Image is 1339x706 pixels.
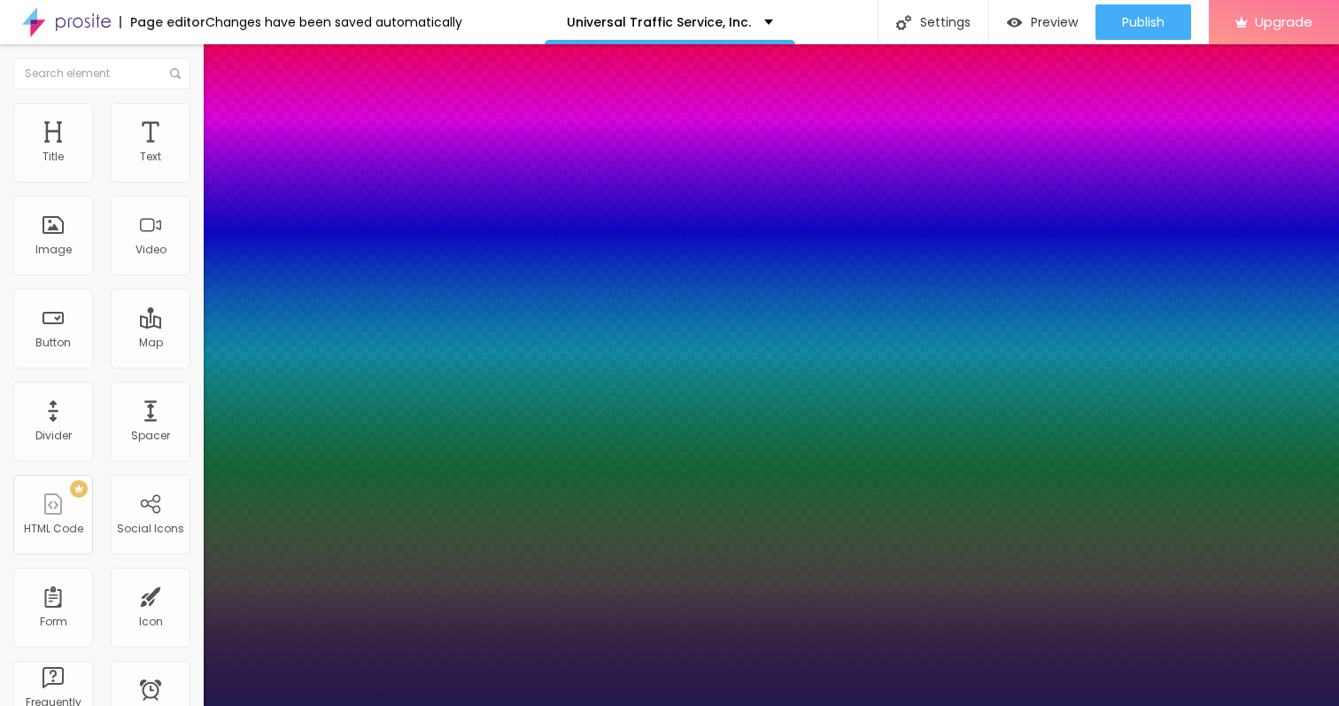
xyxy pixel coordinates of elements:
div: Image [35,244,72,256]
div: Button [35,337,71,349]
span: Preview [1031,15,1078,29]
button: Preview [989,4,1095,40]
input: Search element [13,58,190,89]
span: Publish [1122,15,1165,29]
div: Changes have been saved automatically [205,16,462,28]
div: Spacer [131,430,170,442]
div: Video [135,244,166,256]
div: Form [40,616,67,628]
img: Icone [896,15,911,30]
img: Icone [170,68,181,79]
div: HTML Code [24,523,83,535]
p: Universal Traffic Service, Inc. [567,16,751,28]
div: Icon [139,616,163,628]
button: Publish [1095,4,1191,40]
div: Title [43,151,64,163]
img: view-1.svg [1007,15,1022,30]
span: Upgrade [1255,14,1312,29]
div: Page editor [120,16,205,28]
div: Divider [35,430,72,442]
div: Map [139,337,163,349]
div: Text [140,151,161,163]
div: Social Icons [117,523,184,535]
